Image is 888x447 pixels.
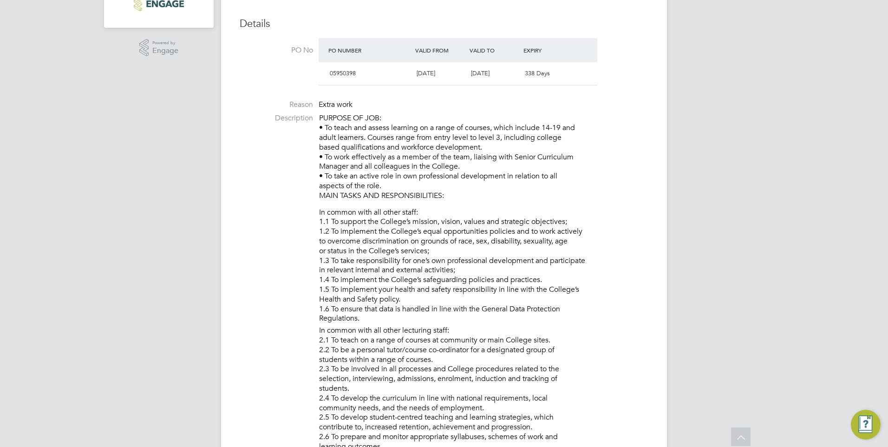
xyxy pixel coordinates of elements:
[471,69,490,77] span: [DATE]
[319,208,648,326] li: In common with all other staff: 1.1 To support the College’s mission, vision, values and strategi...
[326,42,413,59] div: PO Number
[521,42,575,59] div: Expiry
[467,42,522,59] div: Valid To
[139,39,179,57] a: Powered byEngage
[417,69,435,77] span: [DATE]
[240,46,313,55] label: PO No
[851,410,881,440] button: Engage Resource Center
[525,69,550,77] span: 338 Days
[330,69,356,77] span: 05950398
[413,42,467,59] div: Valid From
[240,113,313,123] label: Description
[152,39,178,47] span: Powered by
[152,47,178,55] span: Engage
[319,100,353,109] span: Extra work
[240,100,313,110] label: Reason
[319,113,648,200] p: PURPOSE OF JOB: • To teach and assess learning on a range of courses, which include 14-19 and adu...
[240,17,648,31] h3: Details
